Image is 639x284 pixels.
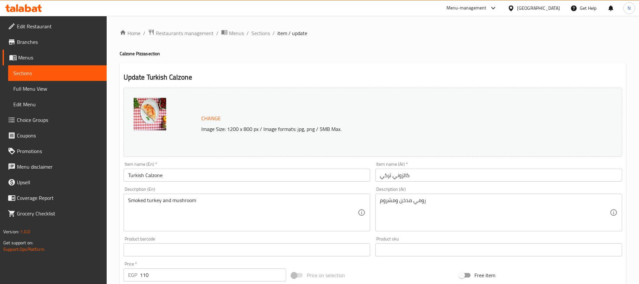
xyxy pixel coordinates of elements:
[128,271,137,279] p: EGP
[199,125,558,133] p: Image Size: 1200 x 800 px / Image formats: jpg, png / 5MB Max.
[375,169,622,182] input: Enter name Ar
[8,81,107,97] a: Full Menu View
[517,5,560,12] div: [GEOGRAPHIC_DATA]
[375,243,622,256] input: Please enter product sku
[3,174,107,190] a: Upsell
[273,29,275,37] li: /
[128,197,358,228] textarea: Smoked turkey and mushroom
[216,29,219,37] li: /
[148,29,214,37] a: Restaurants management
[17,132,101,139] span: Coupons
[199,112,223,125] button: Change
[18,54,101,61] span: Menus
[3,190,107,206] a: Coverage Report
[140,268,286,281] input: Please enter price
[380,197,610,228] textarea: رومي مدخن ومشروم
[17,38,101,46] span: Branches
[17,210,101,217] span: Grocery Checklist
[3,50,107,65] a: Menus
[474,271,495,279] span: Free item
[8,65,107,81] a: Sections
[229,29,244,37] span: Menus
[221,29,244,37] a: Menus
[3,227,19,236] span: Version:
[3,239,33,247] span: Get support on:
[17,22,101,30] span: Edit Restaurant
[246,29,249,37] li: /
[120,50,626,57] h4: Calzone Pizza section
[143,29,145,37] li: /
[17,116,101,124] span: Choice Groups
[251,29,270,37] a: Sections
[13,100,101,108] span: Edit Menu
[8,97,107,112] a: Edit Menu
[17,178,101,186] span: Upsell
[3,19,107,34] a: Edit Restaurant
[17,194,101,202] span: Coverage Report
[20,227,30,236] span: 1.0.0
[120,29,140,37] a: Home
[13,85,101,93] span: Full Menu View
[3,34,107,50] a: Branches
[124,243,370,256] input: Please enter product barcode
[17,147,101,155] span: Promotions
[3,159,107,174] a: Menu disclaimer
[124,169,370,182] input: Enter name En
[120,29,626,37] nav: breadcrumb
[307,271,345,279] span: Price on selection
[3,128,107,143] a: Coupons
[124,72,622,82] h2: Update Turkish Calzone
[201,114,221,123] span: Change
[446,4,486,12] div: Menu-management
[3,206,107,221] a: Grocery Checklist
[156,29,214,37] span: Restaurants management
[628,5,631,12] span: N
[13,69,101,77] span: Sections
[17,163,101,171] span: Menu disclaimer
[277,29,307,37] span: item / update
[3,112,107,128] a: Choice Groups
[3,143,107,159] a: Promotions
[134,98,166,130] img: %D9%83%D8%A7%D9%84%D9%8A%D8%B2%D9%88%D9%86%D9%89_%D8%AA%D8%B1%D9%83%D9%89638865333254868780.jpg
[3,245,45,253] a: Support.OpsPlatform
